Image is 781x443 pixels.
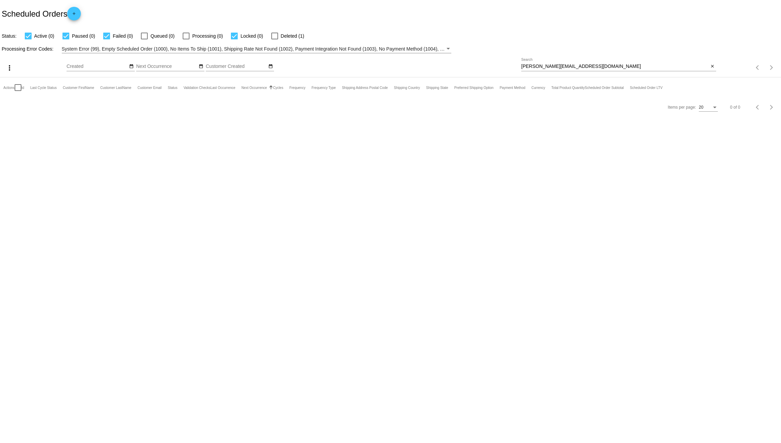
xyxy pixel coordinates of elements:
button: Next page [765,100,778,114]
button: Change sorting for CustomerFirstName [63,86,94,90]
input: Next Occurrence [136,64,197,69]
mat-icon: add [70,11,78,19]
button: Change sorting for ShippingCountry [394,86,420,90]
button: Change sorting for Subtotal [585,86,624,90]
span: Queued (0) [150,32,175,40]
div: 0 of 0 [730,105,740,110]
button: Next page [765,61,778,74]
button: Change sorting for LastProcessingCycleId [30,86,57,90]
button: Change sorting for NextOccurrenceUtc [241,86,267,90]
span: Locked (0) [240,32,263,40]
button: Change sorting for LastOccurrenceUtc [211,86,235,90]
button: Previous page [751,100,765,114]
button: Change sorting for ShippingState [426,86,448,90]
span: Processing (0) [192,32,223,40]
span: 20 [699,105,703,110]
input: Customer Created [206,64,267,69]
span: Status: [2,33,17,39]
mat-icon: more_vert [5,64,14,72]
mat-icon: date_range [268,64,273,69]
button: Change sorting for PreferredShippingOption [454,86,494,90]
input: Created [67,64,128,69]
span: Processing Error Codes: [2,46,54,52]
mat-select: Items per page: [699,105,718,110]
mat-icon: close [710,64,715,69]
button: Change sorting for Status [168,86,177,90]
span: Deleted (1) [281,32,304,40]
mat-icon: date_range [129,64,134,69]
span: Failed (0) [113,32,133,40]
button: Change sorting for ShippingPostcode [342,86,388,90]
mat-header-cell: Actions [3,77,15,98]
button: Change sorting for CurrencyIso [531,86,545,90]
mat-select: Filter by Processing Error Codes [62,45,452,53]
button: Change sorting for LifetimeValue [630,86,662,90]
button: Change sorting for Cycles [273,86,283,90]
button: Change sorting for CustomerLastName [100,86,131,90]
mat-icon: date_range [199,64,203,69]
mat-header-cell: Validation Checks [183,77,210,98]
span: Active (0) [34,32,54,40]
button: Change sorting for Frequency [289,86,305,90]
button: Previous page [751,61,765,74]
button: Clear [709,63,716,70]
span: Paused (0) [72,32,95,40]
div: Items per page: [668,105,696,110]
input: Search [521,64,709,69]
button: Change sorting for PaymentMethod.Type [500,86,525,90]
button: Change sorting for FrequencyType [311,86,336,90]
button: Change sorting for CustomerEmail [138,86,162,90]
button: Change sorting for Id [21,86,24,90]
mat-header-cell: Total Product Quantity [551,77,585,98]
h2: Scheduled Orders [2,7,81,20]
